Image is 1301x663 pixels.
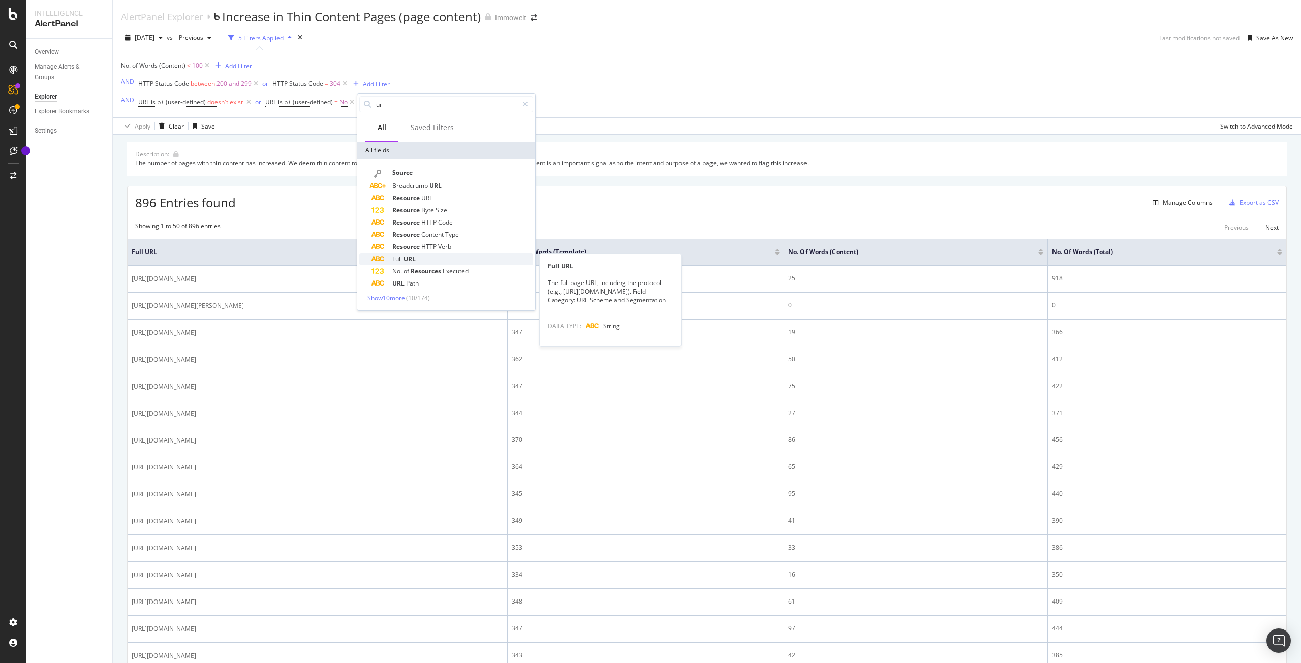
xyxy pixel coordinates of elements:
div: Save [201,122,215,131]
div: 456 [1052,435,1282,445]
span: [URL][DOMAIN_NAME] [132,651,196,661]
div: 0 [788,301,1043,310]
span: URL [421,194,432,202]
span: No. of Words (Template) [512,247,759,257]
div: 347 [512,382,779,391]
div: Description: [135,150,169,159]
div: 345 [512,489,779,498]
span: Content [421,230,445,239]
div: 97 [788,624,1043,633]
div: Previous [1224,223,1249,232]
button: Next [1265,222,1279,234]
span: = [325,79,328,88]
div: 348 [512,597,779,606]
div: AlertPanel [35,18,104,30]
span: [URL][DOMAIN_NAME] [132,435,196,446]
div: Intelligence [35,8,104,18]
div: Next [1265,223,1279,232]
span: of [404,267,411,275]
span: Executed [443,267,469,275]
span: [URL][DOMAIN_NAME] [132,489,196,499]
span: = [334,98,338,106]
button: Manage Columns [1149,197,1213,209]
button: Add Filter [356,96,397,108]
div: Last modifications not saved [1159,34,1240,42]
div: Open Intercom Messenger [1266,628,1291,653]
div: Settings [35,125,57,136]
span: [URL][DOMAIN_NAME] [132,570,196,580]
span: 896 Entries found [135,194,236,211]
button: Apply [121,118,150,134]
div: 42 [788,651,1043,660]
span: between [191,79,215,88]
div: 353 [512,543,779,552]
div: 409 [1052,597,1282,606]
div: Add Filter [225,61,252,70]
span: URL [404,255,416,263]
span: [URL][DOMAIN_NAME] [132,274,196,284]
a: AlertPanel Explorer [121,11,203,22]
a: Settings [35,125,105,136]
span: [URL][DOMAIN_NAME] [132,328,196,338]
button: Previous [1224,222,1249,234]
div: 61 [788,597,1043,606]
div: 27 [788,408,1043,418]
button: AND [121,95,134,105]
button: Add Filter [211,59,252,72]
button: 5 Filters Applied [224,29,296,46]
div: 349 [512,516,779,525]
div: 343 [512,651,779,660]
div: times [296,33,304,43]
div: 370 [512,435,779,445]
span: Code [438,218,453,227]
button: Save [189,118,215,134]
div: 5 Filters Applied [238,34,284,42]
div: The number of pages with thin content has increased. We deem thin content to be less than 100 wor... [135,159,1279,167]
div: 65 [788,462,1043,471]
button: Save As New [1244,29,1293,46]
button: or [262,79,268,88]
span: [URL][DOMAIN_NAME] [132,516,196,526]
span: Resource [392,194,421,202]
div: Clear [169,122,184,131]
div: Add Filter [363,80,390,88]
span: No. of Words (Total) [1052,247,1262,257]
span: Resource [392,242,421,251]
div: or [255,98,261,106]
div: 386 [1052,543,1282,552]
div: 364 [512,462,779,471]
div: 362 [512,355,779,364]
span: Resource [392,218,421,227]
div: Tooltip anchor [21,146,30,155]
div: 366 [1052,328,1282,337]
button: Add Filter [349,78,390,90]
span: No [339,95,348,109]
button: Export as CSV [1225,195,1279,211]
span: 200 and 299 [216,77,252,91]
span: ( 10 / 174 ) [406,294,430,302]
div: 50 [788,355,1043,364]
div: AND [121,96,134,104]
div: 918 [1052,274,1282,283]
span: HTTP Status Code [138,79,189,88]
div: Increase in Thin Content Pages (page content) [222,8,481,25]
div: 385 [1052,651,1282,660]
span: 100 [192,58,203,73]
button: or [255,97,261,107]
div: 95 [788,489,1043,498]
div: 412 [1052,355,1282,364]
div: The full page URL, including the protocol (e.g., [URL][DOMAIN_NAME]). Field Category: URL Scheme ... [540,278,681,304]
span: Resources [411,267,443,275]
div: Export as CSV [1240,198,1279,207]
span: Full [392,255,404,263]
div: 33 [788,543,1043,552]
button: [DATE] [121,29,167,46]
span: URL [392,279,406,288]
div: 371 [1052,408,1282,418]
span: vs [167,33,175,42]
span: [URL][DOMAIN_NAME] [132,408,196,419]
button: AND [121,77,134,86]
div: Showing 1 to 50 of 896 entries [135,222,221,234]
div: Save As New [1256,34,1293,42]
